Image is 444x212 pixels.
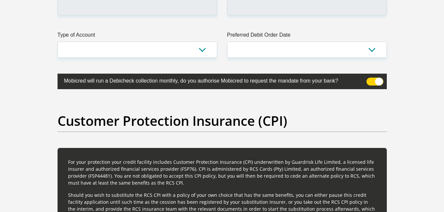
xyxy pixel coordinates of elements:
label: Type of Account [58,31,217,42]
p: For your protection your credit facility includes Customer Protection Insurance (CPI) underwritte... [68,159,376,186]
label: Preferred Debit Order Date [227,31,387,42]
h2: Customer Protection Insurance (CPI) [58,113,387,129]
label: Mobicred will run a Debicheck collection monthly, do you authorise Mobicred to request the mandat... [58,74,354,87]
